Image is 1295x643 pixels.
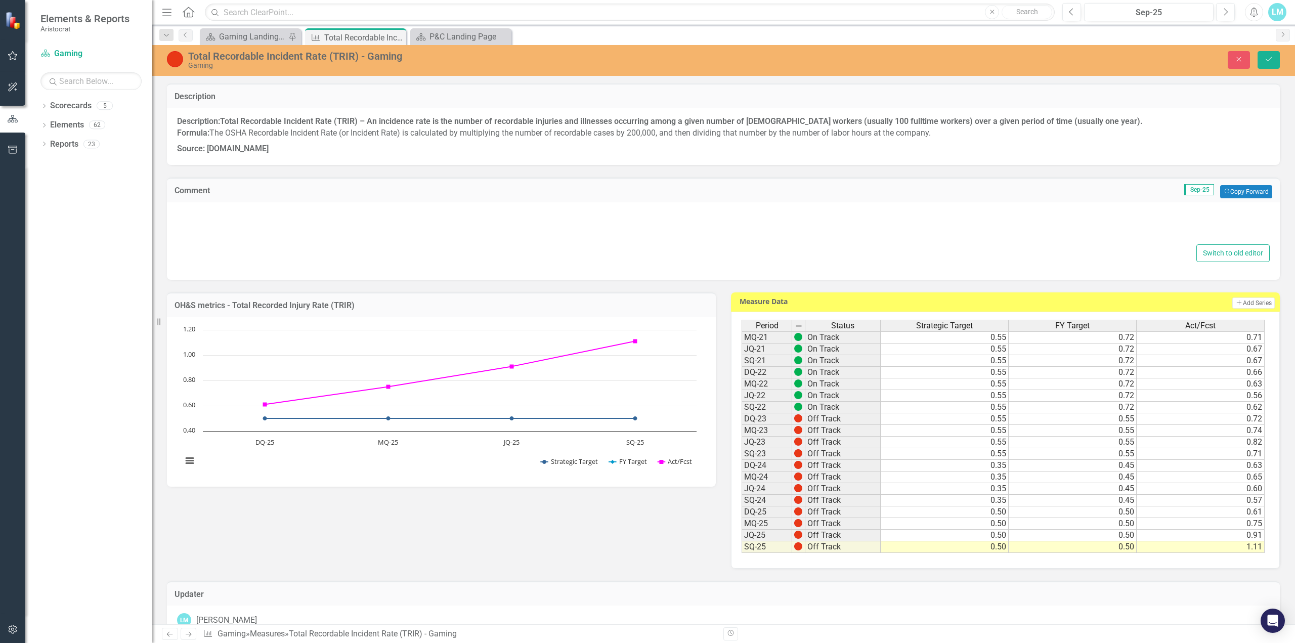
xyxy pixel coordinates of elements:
td: On Track [805,355,881,367]
td: DQ-23 [742,413,792,425]
img: Ft89tzOffuf3t9w4O5XSOn+DzgEp2gbXdAmAAAAAElFTkSuQmCC [794,449,802,457]
img: Off Track [167,51,183,67]
td: Off Track [805,437,881,448]
td: 0.50 [1009,506,1137,518]
td: 0.63 [1137,460,1265,471]
button: Sep-25 [1084,3,1214,21]
path: SQ-25, 1.11. Act/Fcst. [633,339,637,343]
td: 0.55 [881,390,1009,402]
div: LM [177,613,191,627]
td: 0.35 [881,460,1009,471]
td: DQ-22 [742,367,792,378]
div: » » [203,628,716,640]
td: 0.57 [1137,495,1265,506]
div: [PERSON_NAME] [196,615,257,626]
img: UIytQAAABt0RVh0U29mdHdhcmUAQVBORyBBc3NlbWJsZXIgMy4wXkUsHAAAAABJRU5ErkJggg== [794,379,802,388]
text: DQ-25 [255,438,274,447]
td: 0.62 [1137,402,1265,413]
td: 0.50 [881,506,1009,518]
img: ClearPoint Strategy [5,11,23,29]
button: Search [1002,5,1052,19]
button: Copy Forward [1220,185,1272,198]
td: 0.61 [1137,506,1265,518]
div: 5 [97,102,113,110]
td: 0.55 [881,413,1009,425]
h3: Description [175,92,1272,101]
td: 0.72 [1009,378,1137,390]
path: JQ-25, 0.5. Strategic Target. [510,416,514,420]
path: SQ-25, 0.5. Strategic Target. [633,416,637,420]
small: Aristocrat [40,25,129,33]
a: Gaming [40,48,142,60]
td: Off Track [805,460,881,471]
td: 0.65 [1137,471,1265,483]
td: On Track [805,378,881,390]
text: MQ-25 [378,438,398,447]
div: Total Recordable Incident Rate (TRIR) - Gaming [289,629,457,638]
td: JQ-25 [742,530,792,541]
img: Ft89tzOffuf3t9w4O5XSOn+DzgEp2gbXdAmAAAAAElFTkSuQmCC [794,542,802,550]
button: LM [1268,3,1286,21]
span: Act/Fcst [1185,321,1216,330]
td: 1.11 [1137,541,1265,553]
td: On Track [805,344,881,355]
td: 0.55 [881,331,1009,344]
td: 0.55 [1009,448,1137,460]
h3: Measure Data [740,297,1023,305]
td: Off Track [805,448,881,460]
img: Ft89tzOffuf3t9w4O5XSOn+DzgEp2gbXdAmAAAAAElFTkSuQmCC [794,414,802,422]
text: 0.60 [183,400,195,409]
td: 0.50 [1009,518,1137,530]
text: 0.40 [183,425,195,435]
path: DQ-25, 0.61. Act/Fcst. [263,402,267,406]
td: SQ-21 [742,355,792,367]
span: FY Target [1055,321,1090,330]
td: DQ-24 [742,460,792,471]
g: Strategic Target, line 1 of 3 with 4 data points. [263,416,637,420]
td: Off Track [805,495,881,506]
td: 0.45 [1009,495,1137,506]
td: Off Track [805,483,881,495]
td: JQ-24 [742,483,792,495]
td: 0.55 [881,448,1009,460]
a: P&C Landing Page [413,30,509,43]
button: Show Strategic Target [541,457,598,466]
td: 0.55 [881,344,1009,355]
img: Ft89tzOffuf3t9w4O5XSOn+DzgEp2gbXdAmAAAAAElFTkSuQmCC [794,496,802,504]
td: 0.72 [1009,355,1137,367]
td: 0.72 [1009,367,1137,378]
h3: OH&S metrics - Total Recorded Injury Rate (TRIR) [175,301,708,310]
img: Ft89tzOffuf3t9w4O5XSOn+DzgEp2gbXdAmAAAAAElFTkSuQmCC [794,461,802,469]
h3: Comment [175,186,489,195]
td: 0.35 [881,471,1009,483]
div: Sep-25 [1088,7,1210,19]
td: MQ-25 [742,518,792,530]
img: UIytQAAABt0RVh0U29mdHdhcmUAQVBORyBBc3NlbWJsZXIgMy4wXkUsHAAAAABJRU5ErkJggg== [794,391,802,399]
img: UIytQAAABt0RVh0U29mdHdhcmUAQVBORyBBc3NlbWJsZXIgMy4wXkUsHAAAAABJRU5ErkJggg== [794,356,802,364]
td: 0.45 [1009,471,1137,483]
button: Switch to old editor [1196,244,1270,262]
td: JQ-23 [742,437,792,448]
td: 0.72 [1009,402,1137,413]
td: Off Track [805,518,881,530]
button: Show FY Target [609,457,647,466]
td: 0.72 [1009,390,1137,402]
button: Show Act/Fcst [658,457,692,466]
td: 0.55 [1009,425,1137,437]
td: 0.71 [1137,331,1265,344]
text: SQ-25 [626,438,644,447]
td: 0.67 [1137,355,1265,367]
a: Gaming Landing Page [202,30,286,43]
strong: Formula: [177,128,209,138]
td: On Track [805,402,881,413]
img: UIytQAAABt0RVh0U29mdHdhcmUAQVBORyBBc3NlbWJsZXIgMy4wXkUsHAAAAABJRU5ErkJggg== [794,345,802,353]
td: 0.67 [1137,344,1265,355]
text: 1.20 [183,324,195,333]
span: The OSHA Recordable Incident Rate (or Incident Rate) is calculated by multiplying the number of r... [209,128,931,138]
td: 0.45 [1009,483,1137,495]
strong: Total Recordable Incident Rate (TRIR) – An incidence rate is the number of recordable injuries an... [220,116,1143,126]
td: 0.55 [881,378,1009,390]
td: 0.82 [1137,437,1265,448]
div: Total Recordable Incident Rate (TRIR) - Gaming [188,51,798,62]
